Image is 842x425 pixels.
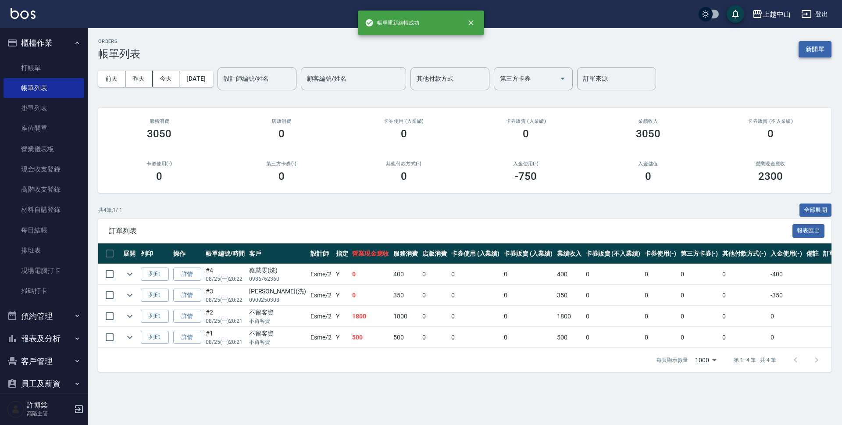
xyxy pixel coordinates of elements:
[642,264,678,285] td: 0
[678,243,721,264] th: 第三方卡券(-)
[365,18,419,27] span: 帳單重新結帳成功
[109,118,210,124] h3: 服務消費
[4,78,84,98] a: 帳單列表
[141,268,169,281] button: 列印
[598,161,699,167] h2: 入金儲值
[656,356,688,364] p: 每頁顯示數量
[642,327,678,348] td: 0
[475,161,577,167] h2: 入金使用(-)
[555,327,584,348] td: 500
[645,170,651,182] h3: 0
[123,310,136,323] button: expand row
[173,310,201,323] a: 詳情
[249,275,306,283] p: 0986762360
[502,264,555,285] td: 0
[153,71,180,87] button: 今天
[449,285,502,306] td: 0
[4,240,84,261] a: 排班表
[391,306,420,327] td: 1800
[556,71,570,86] button: Open
[4,305,84,328] button: 預約管理
[353,161,454,167] h2: 其他付款方式(-)
[4,261,84,281] a: 現場電腦打卡
[449,306,502,327] td: 0
[678,285,721,306] td: 0
[203,264,247,285] td: #4
[555,243,584,264] th: 業績收入
[203,285,247,306] td: #3
[598,118,699,124] h2: 業績收入
[523,128,529,140] h3: 0
[768,243,804,264] th: 入金使用(-)
[584,264,642,285] td: 0
[203,243,247,264] th: 帳單編號/時間
[584,306,642,327] td: 0
[692,348,720,372] div: 1000
[27,401,71,410] h5: 許博棠
[720,243,768,264] th: 其他付款方式(-)
[249,329,306,338] div: 不留客資
[768,327,804,348] td: 0
[555,264,584,285] td: 400
[249,287,306,296] div: [PERSON_NAME](洗)
[391,264,420,285] td: 400
[720,118,821,124] h2: 卡券販賣 (不入業績)
[515,170,537,182] h3: -750
[123,331,136,344] button: expand row
[449,243,502,264] th: 卡券使用 (入業績)
[98,48,140,60] h3: 帳單列表
[4,281,84,301] a: 掃碼打卡
[449,327,502,348] td: 0
[334,243,350,264] th: 指定
[249,308,306,317] div: 不留客資
[584,243,642,264] th: 卡券販賣 (不入業績)
[350,306,391,327] td: 1800
[27,410,71,418] p: 高階主管
[502,306,555,327] td: 0
[249,338,306,346] p: 不留客資
[727,5,744,23] button: save
[720,161,821,167] h2: 營業現金應收
[642,243,678,264] th: 卡券使用(-)
[141,289,169,302] button: 列印
[278,170,285,182] h3: 0
[678,264,721,285] td: 0
[350,285,391,306] td: 0
[334,285,350,306] td: Y
[308,285,334,306] td: Esme /2
[334,264,350,285] td: Y
[792,224,825,238] button: 報表匯出
[278,128,285,140] h3: 0
[171,243,203,264] th: 操作
[555,285,584,306] td: 350
[391,243,420,264] th: 服務消費
[636,128,660,140] h3: 3050
[720,306,768,327] td: 0
[308,327,334,348] td: Esme /2
[4,118,84,139] a: 座位開單
[308,306,334,327] td: Esme /2
[206,296,245,304] p: 08/25 (一) 20:22
[420,327,449,348] td: 0
[4,58,84,78] a: 打帳單
[768,285,804,306] td: -350
[4,179,84,200] a: 高階收支登錄
[720,264,768,285] td: 0
[420,306,449,327] td: 0
[206,338,245,346] p: 08/25 (一) 20:21
[231,161,332,167] h2: 第三方卡券(-)
[799,45,831,53] a: 新開單
[147,128,171,140] h3: 3050
[98,71,125,87] button: 前天
[249,266,306,275] div: 蔡慧雯(洗)
[173,268,201,281] a: 詳情
[249,296,306,304] p: 0909250308
[11,8,36,19] img: Logo
[768,306,804,327] td: 0
[763,9,791,20] div: 上越中山
[391,285,420,306] td: 350
[420,264,449,285] td: 0
[401,170,407,182] h3: 0
[4,372,84,395] button: 員工及薪資
[767,128,774,140] h3: 0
